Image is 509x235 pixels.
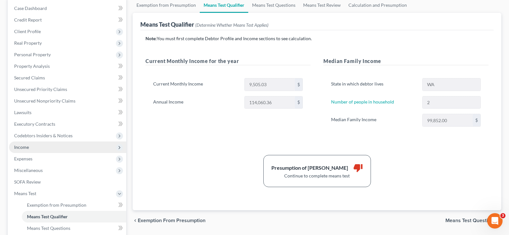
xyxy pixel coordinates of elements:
div: Presumption of [PERSON_NAME] [271,164,348,172]
a: Credit Report [9,14,126,26]
span: Means Test [14,191,36,196]
div: $ [295,96,303,109]
input: State [423,78,480,91]
span: Miscellaneous [14,167,43,173]
div: $ [473,114,480,126]
button: chevron_left Exemption from Presumption [133,218,206,223]
span: Secured Claims [14,75,45,80]
span: (Determine Whether Means Test Applies) [195,22,268,28]
a: Unsecured Priority Claims [9,84,126,95]
span: Unsecured Priority Claims [14,86,67,92]
span: Unsecured Nonpriority Claims [14,98,75,104]
a: Means Test Questions [22,222,126,234]
a: Secured Claims [9,72,126,84]
span: Exemption from Presumption [27,202,86,208]
label: State in which debtor lives [328,78,419,91]
span: Real Property [14,40,42,46]
span: Codebtors Insiders & Notices [14,133,73,138]
a: Unsecured Nonpriority Claims [9,95,126,107]
span: Means Test Questions [27,225,70,231]
a: Lawsuits [9,107,126,118]
span: Means Test Questions [445,218,496,223]
span: Case Dashboard [14,5,47,11]
a: Case Dashboard [9,3,126,14]
span: SOFA Review [14,179,41,185]
span: Exemption from Presumption [138,218,206,223]
button: Means Test Questions chevron_right [445,218,501,223]
span: Expenses [14,156,32,161]
a: Property Analysis [9,60,126,72]
span: Client Profile [14,29,41,34]
span: 3 [500,213,505,218]
span: Credit Report [14,17,42,23]
span: Income [14,144,29,150]
input: 0.00 [245,78,295,91]
span: Executory Contracts [14,121,55,127]
input: -- [423,96,480,109]
p: You must first complete Debtor Profile and Income sections to see calculation. [145,35,488,42]
a: Executory Contracts [9,118,126,130]
div: Continue to complete means test [271,173,363,179]
a: Exemption from Presumption [22,199,126,211]
i: thumb_down [353,163,363,173]
i: chevron_left [133,218,138,223]
div: $ [295,78,303,91]
label: Annual Income [150,96,241,109]
span: Personal Property [14,52,51,57]
label: Median Family Income [328,114,419,127]
span: Property Analysis [14,63,50,69]
h5: Median Family Income [323,57,488,65]
input: 0.00 [423,114,473,126]
a: SOFA Review [9,176,126,188]
input: 0.00 [245,96,295,109]
strong: Note: [145,36,157,41]
iframe: Intercom live chat [487,213,503,229]
div: Means Test Qualifier [140,21,268,28]
label: Current Monthly Income [150,78,241,91]
a: Means Test Qualifier [22,211,126,222]
a: Number of people in household [331,99,394,104]
span: Means Test Qualifier [27,214,68,219]
h5: Current Monthly Income for the year [145,57,311,65]
span: Lawsuits [14,110,31,115]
